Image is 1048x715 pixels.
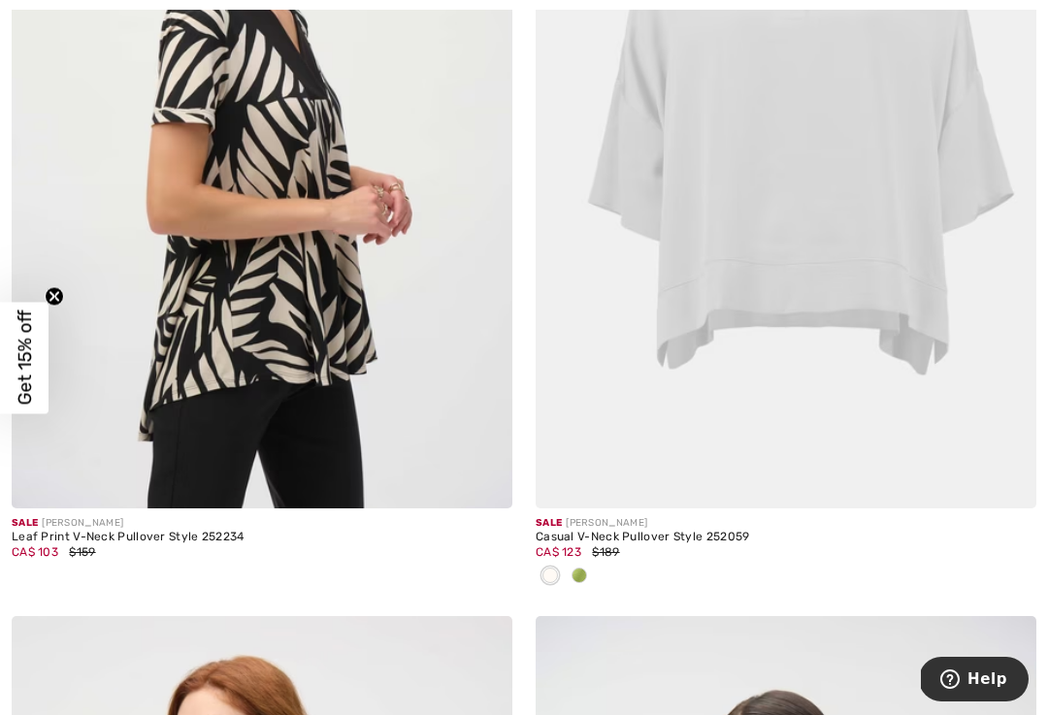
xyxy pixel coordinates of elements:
span: Get 15% off [14,310,36,406]
button: Close teaser [45,286,64,306]
div: [PERSON_NAME] [12,516,512,531]
iframe: Opens a widget where you can find more information [921,657,1029,705]
span: Sale [12,517,38,529]
span: $189 [592,545,619,559]
span: $159 [69,545,95,559]
div: Leaf Print V-Neck Pullover Style 252234 [12,531,512,544]
span: CA$ 103 [12,545,58,559]
span: CA$ 123 [536,545,581,559]
div: [PERSON_NAME] [536,516,1036,531]
span: Sale [536,517,562,529]
div: Casual V-Neck Pullover Style 252059 [536,531,1036,544]
div: Greenery [565,561,594,593]
div: Vanilla 30 [536,561,565,593]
